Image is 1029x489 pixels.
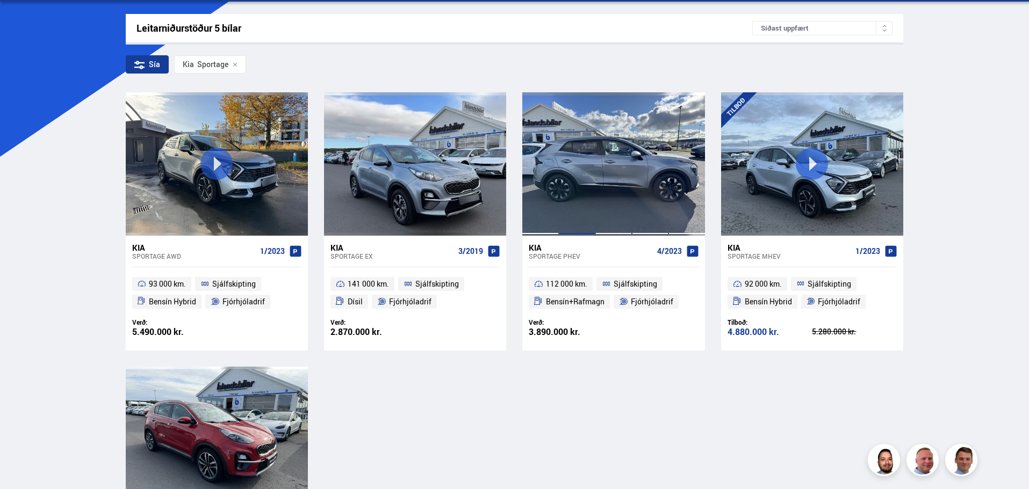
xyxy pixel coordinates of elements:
div: 2.870.000 kr. [330,327,415,337]
div: Sportage AWD [132,252,256,260]
span: 1/2023 [260,247,285,256]
span: Dísil [348,295,363,308]
div: Verð: [132,318,217,326]
div: Sportage EX [330,252,454,260]
span: Fjórhjóladrif [818,295,860,308]
span: 3/2019 [458,247,483,256]
div: 5.490.000 kr. [132,327,217,337]
div: Kia [728,243,851,252]
span: 112 000 km. [546,278,587,290]
div: Verð: [529,318,614,326]
span: Fjórhjóladrif [389,295,431,308]
div: Sía [126,55,169,74]
div: 3.890.000 kr. [529,327,614,337]
span: Bensín Hybrid [149,295,196,308]
a: Kia Sportage MHEV 1/2023 92 000 km. Sjálfskipting Bensín Hybrid Fjórhjóladrif Tilboð: 4.880.000 k... [721,236,903,351]
span: 4/2023 [657,247,682,256]
div: Síðast uppfært [752,21,893,35]
div: Sportage MHEV [728,252,851,260]
div: Kia [132,243,256,252]
span: Fjórhjóladrif [631,295,673,308]
a: Kia Sportage PHEV 4/2023 112 000 km. Sjálfskipting Bensín+Rafmagn Fjórhjóladrif Verð: 3.890.000 kr. [522,236,704,351]
a: Kia Sportage EX 3/2019 141 000 km. Sjálfskipting Dísil Fjórhjóladrif Verð: 2.870.000 kr. [324,236,506,351]
span: Sjálfskipting [614,278,657,290]
span: 1/2023 [855,247,880,256]
div: Kia [183,60,194,69]
a: Kia Sportage AWD 1/2023 93 000 km. Sjálfskipting Bensín Hybrid Fjórhjóladrif Verð: 5.490.000 kr. [126,236,308,351]
div: Tilboð: [728,318,812,326]
span: Bensín Hybrid [745,295,792,308]
div: Verð: [330,318,415,326]
img: siFngHWaQ9KaOqBr.png [908,446,940,478]
span: 93 000 km. [149,278,186,290]
span: Sportage [183,60,228,69]
span: Sjálfskipting [808,278,851,290]
div: Kia [330,243,454,252]
span: 141 000 km. [348,278,389,290]
span: 92 000 km. [745,278,782,290]
img: nhp88E3Fdnt1Opn2.png [869,446,902,478]
div: 5.280.000 kr. [812,328,897,335]
span: Sjálfskipting [212,278,256,290]
div: Kia [529,243,652,252]
img: FbJEzSuNWCJXmdc-.webp [947,446,979,478]
span: Sjálfskipting [415,278,459,290]
div: Leitarniðurstöður 5 bílar [136,23,753,34]
button: Opna LiveChat spjallviðmót [9,4,41,37]
span: Bensín+Rafmagn [546,295,605,308]
div: 4.880.000 kr. [728,327,812,337]
div: Sportage PHEV [529,252,652,260]
span: Fjórhjóladrif [222,295,265,308]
